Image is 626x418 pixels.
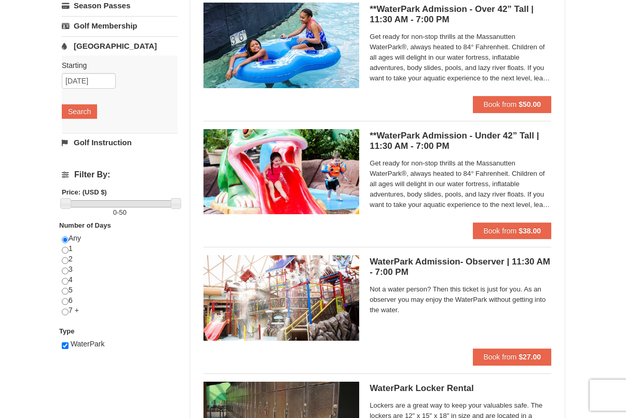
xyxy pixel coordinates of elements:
[370,4,551,25] h5: **WaterPark Admission - Over 42” Tall | 11:30 AM - 7:00 PM
[62,104,97,119] button: Search
[370,158,551,210] span: Get ready for non-stop thrills at the Massanutten WaterPark®, always heated to 84° Fahrenheit. Ch...
[62,207,178,218] label: -
[59,327,74,335] strong: Type
[519,353,541,361] strong: $27.00
[370,257,551,277] h5: WaterPark Admission- Observer | 11:30 AM - 7:00 PM
[473,222,551,239] button: Book from $38.00
[519,100,541,108] strong: $50.00
[473,349,551,365] button: Book from $27.00
[519,227,541,235] strong: $38.00
[203,255,359,340] img: 6619917-1522-bd7b88d9.jpg
[370,284,551,315] span: Not a water person? Then this ticket is just for you. As an observer you may enjoy the WaterPark ...
[370,383,551,394] h5: WaterPark Locker Rental
[203,3,359,88] img: 6619917-720-80b70c28.jpg
[483,353,516,361] span: Book from
[473,96,551,113] button: Book from $50.00
[370,32,551,83] span: Get ready for non-stop thrills at the Massanutten WaterPark®, always heated to 84° Fahrenheit. Ch...
[483,100,516,108] span: Book from
[62,60,170,71] label: Starting
[113,208,117,216] span: 0
[119,208,126,216] span: 50
[62,16,178,35] a: Golf Membership
[203,129,359,214] img: 6619917-732-e1c471e4.jpg
[62,36,178,55] a: [GEOGRAPHIC_DATA]
[370,131,551,151] h5: **WaterPark Admission - Under 42” Tall | 11:30 AM - 7:00 PM
[59,221,111,229] strong: Number of Days
[62,133,178,152] a: Golf Instruction
[62,188,107,196] strong: Price: (USD $)
[62,170,178,179] h4: Filter By:
[483,227,516,235] span: Book from
[62,233,178,326] div: Any 1 2 3 4 5 6 7 +
[71,340,105,348] span: WaterPark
